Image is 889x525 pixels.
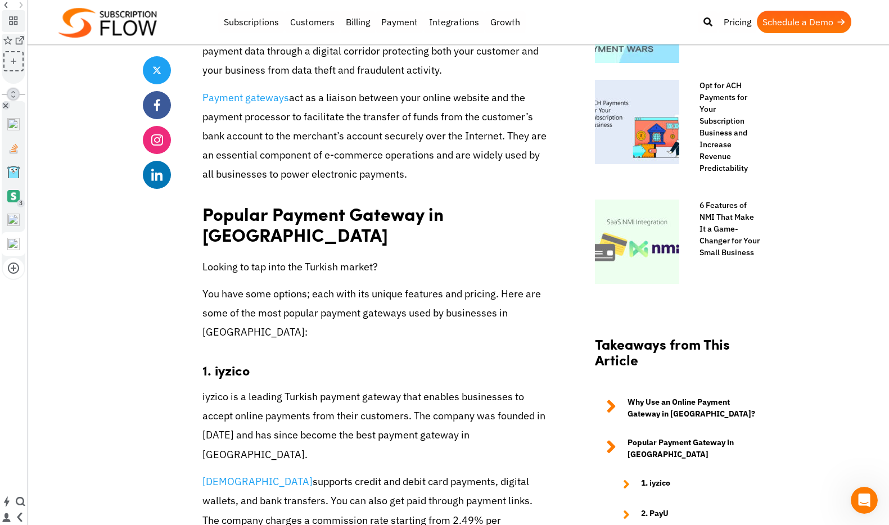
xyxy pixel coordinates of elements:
p: act as a liaison between your online website and the payment processor to facilitate the transfer... [202,88,549,184]
p: You have some options; each with its unique features and pricing. Here are some of the most popul... [202,284,549,342]
a: Payment [376,11,423,33]
p: iyzico is a leading Turkish payment gateway that enables businesses to accept online payments fro... [202,387,549,464]
a: Billing [340,11,376,33]
img: Opt-for-ACH-Payments-for-Your-Subscription-Business [595,80,679,164]
strong: 1. iyzico [202,360,250,379]
iframe: Intercom live chat [851,487,878,514]
img: favicon.ico [7,142,20,155]
img: e9b76763ac024da464fae86e9b69dcbf.png [7,190,20,202]
p: Looking to tap into the Turkish market? [202,257,549,277]
img: favicon.ico [7,166,20,178]
h2: Takeaways from This Article [595,336,761,380]
a: Schedule a Demo [757,11,851,33]
a: 6 Features of NMI That Make It a Game-Changer for Your Small Business [688,200,761,259]
a: 2. PayU [612,508,761,521]
img: SaaS software with NMI integration [595,200,679,284]
strong: Popular Payment Gateway in [GEOGRAPHIC_DATA] [628,437,761,460]
img: favicon.ico [7,214,20,226]
strong: 1. iyzico [641,477,670,491]
a: [DEMOGRAPHIC_DATA] [202,475,313,488]
img: Subscriptionflow [58,8,157,38]
a: Growth [485,11,526,33]
span: 3 [19,200,22,207]
a: Subscriptions [218,11,285,33]
a: Pricing [718,11,757,33]
a: Integrations [423,11,485,33]
a: 1. iyzico [612,477,761,491]
img: no-favicon.png [7,238,20,250]
img: no-favicon.png [7,118,20,130]
a: Opt for ACH Payments for Your Subscription Business and Increase Revenue Predictability [688,80,761,174]
a: Popular Payment Gateway in [GEOGRAPHIC_DATA] [595,437,761,460]
a: Payment gateways [202,91,289,104]
strong: 2. PayU [641,508,669,521]
strong: Popular Payment Gateway in [GEOGRAPHIC_DATA] [202,201,444,247]
a: Why Use an Online Payment Gateway in [GEOGRAPHIC_DATA]? [595,396,761,420]
a: Customers [285,11,340,33]
strong: Why Use an Online Payment Gateway in [GEOGRAPHIC_DATA]? [628,396,761,420]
